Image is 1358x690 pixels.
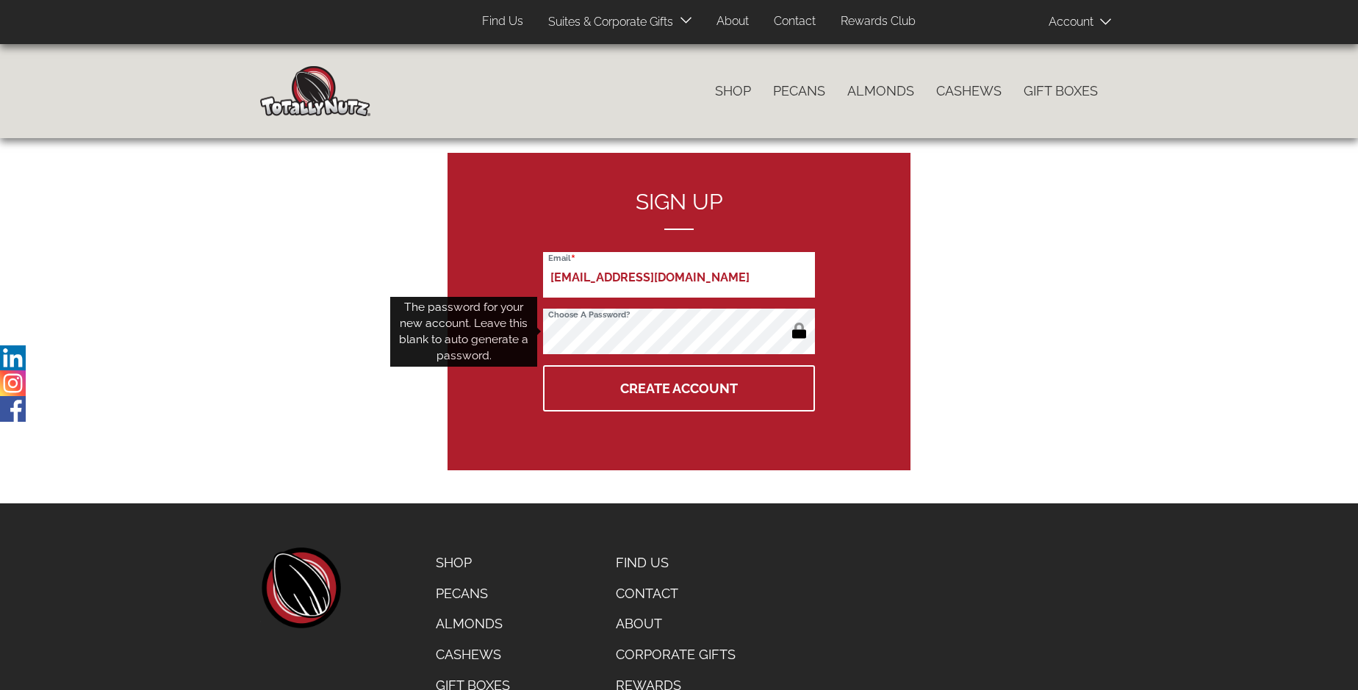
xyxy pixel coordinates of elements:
a: Suites & Corporate Gifts [537,8,678,37]
a: Contact [605,578,750,609]
a: Find Us [471,7,534,36]
input: Email [543,252,815,298]
a: home [260,547,341,628]
a: Cashews [425,639,521,670]
a: Find Us [605,547,750,578]
a: Pecans [425,578,521,609]
a: About [705,7,760,36]
a: Almonds [836,76,925,107]
a: Cashews [925,76,1013,107]
a: Almonds [425,608,521,639]
a: Shop [425,547,521,578]
a: Rewards Club [830,7,927,36]
a: Pecans [762,76,836,107]
a: Gift Boxes [1013,76,1109,107]
button: Create Account [543,365,815,412]
h2: Sign up [543,190,815,230]
a: About [605,608,750,639]
img: Home [260,66,370,116]
a: Contact [763,7,827,36]
a: Corporate Gifts [605,639,750,670]
div: The password for your new account. Leave this blank to auto generate a password. [390,297,537,367]
a: Shop [704,76,762,107]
